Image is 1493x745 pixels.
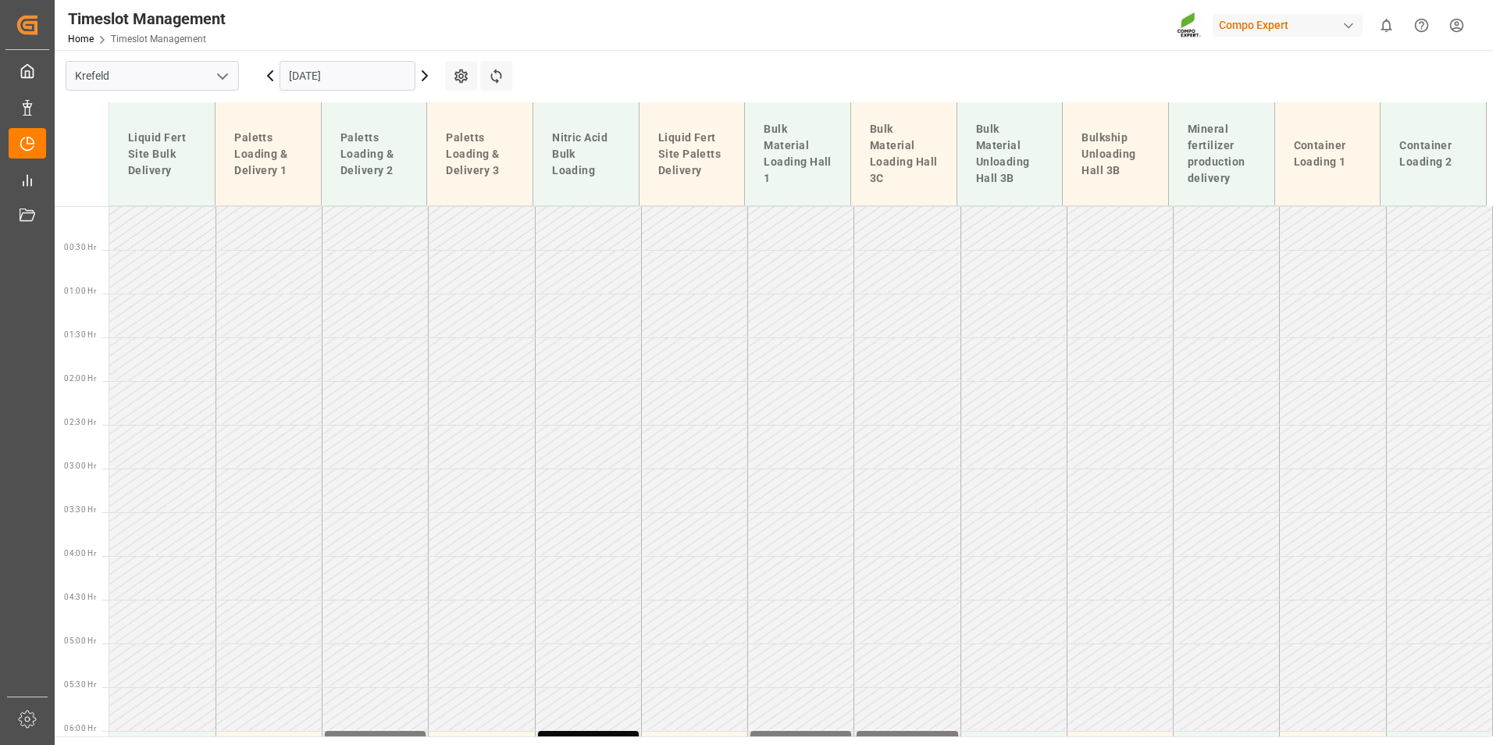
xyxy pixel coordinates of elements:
[64,549,96,558] span: 04:00 Hr
[334,123,415,185] div: Paletts Loading & Delivery 2
[1393,131,1473,176] div: Container Loading 2
[652,123,732,185] div: Liquid Fert Site Paletts Delivery
[1369,8,1404,43] button: show 0 new notifications
[1213,10,1369,40] button: Compo Expert
[64,418,96,426] span: 02:30 Hr
[64,462,96,470] span: 03:00 Hr
[210,64,233,88] button: open menu
[64,330,96,339] span: 01:30 Hr
[228,123,308,185] div: Paletts Loading & Delivery 1
[64,593,96,601] span: 04:30 Hr
[1181,115,1262,193] div: Mineral fertilizer production delivery
[64,724,96,733] span: 06:00 Hr
[64,680,96,689] span: 05:30 Hr
[757,115,838,193] div: Bulk Material Loading Hall 1
[1213,14,1363,37] div: Compo Expert
[64,243,96,251] span: 00:30 Hr
[66,61,239,91] input: Type to search/select
[440,123,520,185] div: Paletts Loading & Delivery 3
[122,123,202,185] div: Liquid Fert Site Bulk Delivery
[546,123,626,185] div: Nitric Acid Bulk Loading
[64,374,96,383] span: 02:00 Hr
[1177,12,1202,39] img: Screenshot%202023-09-29%20at%2010.02.21.png_1712312052.png
[64,505,96,514] span: 03:30 Hr
[64,287,96,295] span: 01:00 Hr
[1288,131,1368,176] div: Container Loading 1
[1075,123,1156,185] div: Bulkship Unloading Hall 3B
[280,61,415,91] input: DD.MM.YYYY
[864,115,944,193] div: Bulk Material Loading Hall 3C
[68,34,94,45] a: Home
[970,115,1050,193] div: Bulk Material Unloading Hall 3B
[1404,8,1439,43] button: Help Center
[68,7,226,30] div: Timeslot Management
[64,636,96,645] span: 05:00 Hr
